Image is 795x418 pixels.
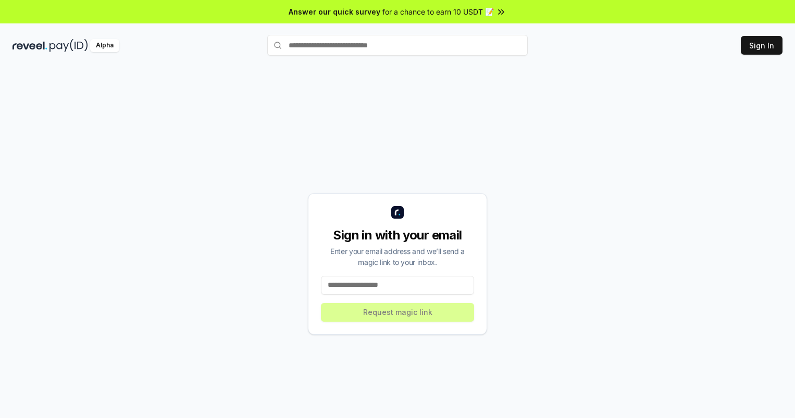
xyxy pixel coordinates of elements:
span: for a chance to earn 10 USDT 📝 [382,6,494,17]
img: logo_small [391,206,404,219]
img: pay_id [49,39,88,52]
img: reveel_dark [13,39,47,52]
div: Enter your email address and we’ll send a magic link to your inbox. [321,246,474,268]
button: Sign In [741,36,782,55]
div: Sign in with your email [321,227,474,244]
span: Answer our quick survey [289,6,380,17]
div: Alpha [90,39,119,52]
